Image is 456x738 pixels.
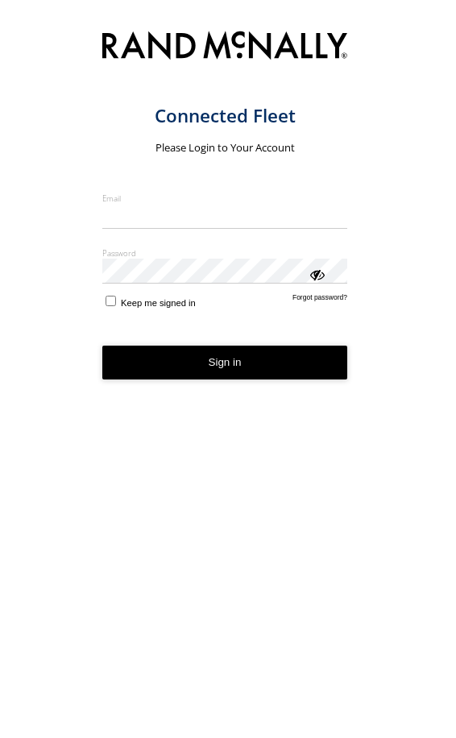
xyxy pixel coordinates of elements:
span: Keep me signed in [121,298,196,308]
button: Sign in [102,346,347,379]
img: Rand McNally [102,29,347,65]
form: main [102,23,373,732]
a: Forgot password? [292,293,347,309]
label: Email [102,193,347,204]
input: Keep me signed in [106,296,116,306]
label: Password [102,248,347,259]
h1: Connected Fleet [102,104,347,127]
div: ViewPassword [309,266,325,282]
h2: Please Login to Your Account [102,140,347,155]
